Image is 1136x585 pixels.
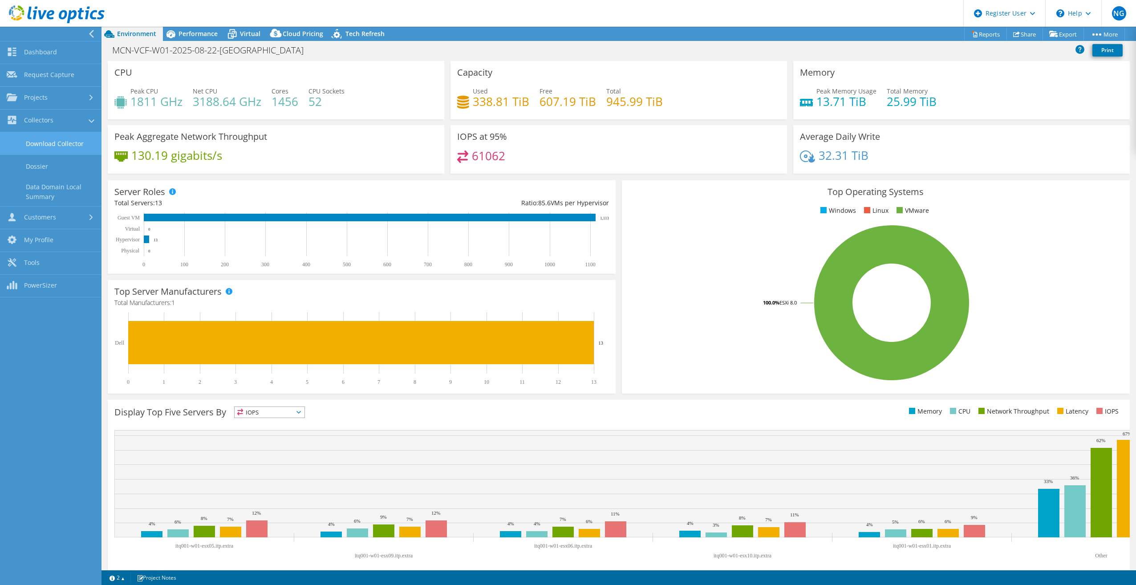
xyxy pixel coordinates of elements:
[131,150,222,160] h4: 130.19 gigabits/s
[361,198,609,208] div: Ratio: VMs per Hypervisor
[1056,9,1064,17] svg: \n
[892,519,899,524] text: 5%
[790,512,799,517] text: 11%
[103,572,131,583] a: 2
[540,87,552,95] span: Free
[114,198,361,208] div: Total Servers:
[1123,431,1132,436] text: 67%
[464,261,472,268] text: 800
[894,206,929,215] li: VMware
[473,87,488,95] span: Used
[816,97,876,106] h4: 13.71 TiB
[406,516,413,522] text: 7%
[484,379,489,385] text: 10
[125,226,140,232] text: Virtual
[1070,475,1079,480] text: 36%
[1094,406,1119,416] li: IOPS
[1112,6,1126,20] span: NG
[586,519,592,524] text: 6%
[252,510,261,516] text: 12%
[606,97,663,106] h4: 945.99 TiB
[148,227,150,232] text: 0
[1096,438,1105,443] text: 62%
[121,248,139,254] text: Physical
[611,511,620,516] text: 11%
[149,521,155,526] text: 4%
[261,261,269,268] text: 300
[819,150,868,160] h4: 32.31 TiB
[907,406,942,416] li: Memory
[171,298,175,307] span: 1
[108,45,317,55] h1: MCN-VCF-W01-2025-08-22-[GEOGRAPHIC_DATA]
[130,97,183,106] h4: 1811 GHz
[540,97,596,106] h4: 607.19 TiB
[174,519,181,524] text: 6%
[283,29,323,38] span: Cloud Pricing
[1083,27,1125,41] a: More
[591,379,596,385] text: 13
[380,514,387,520] text: 9%
[1055,406,1088,416] li: Latency
[918,519,925,524] text: 6%
[240,29,260,38] span: Virtual
[114,298,609,308] h4: Total Manufacturers:
[179,29,218,38] span: Performance
[201,516,207,521] text: 8%
[306,379,308,385] text: 5
[1092,44,1123,57] a: Print
[130,87,158,95] span: Peak CPU
[1006,27,1043,41] a: Share
[155,199,162,207] span: 13
[127,379,130,385] text: 0
[221,261,229,268] text: 200
[1044,479,1053,484] text: 33%
[343,261,351,268] text: 500
[235,407,304,418] span: IOPS
[714,552,772,559] text: itq001-w01-esx10.itp.extra
[345,29,385,38] span: Tech Refresh
[1043,27,1084,41] a: Export
[818,206,856,215] li: Windows
[308,87,345,95] span: CPU Sockets
[862,206,889,215] li: Linux
[270,379,273,385] text: 4
[383,261,391,268] text: 600
[193,87,217,95] span: Net CPU
[887,87,928,95] span: Total Memory
[148,249,150,253] text: 0
[117,29,156,38] span: Environment
[544,261,555,268] text: 1000
[556,379,561,385] text: 12
[115,340,124,346] text: Dell
[342,379,345,385] text: 6
[114,68,132,77] h3: CPU
[687,520,694,526] text: 4%
[505,261,513,268] text: 900
[154,238,158,242] text: 13
[629,187,1123,197] h3: Top Operating Systems
[114,132,267,142] h3: Peak Aggregate Network Throughput
[272,87,288,95] span: Cores
[472,151,505,161] h4: 61062
[945,519,951,524] text: 6%
[538,199,551,207] span: 85.6
[948,406,970,416] li: CPU
[816,87,876,95] span: Peak Memory Usage
[449,379,452,385] text: 9
[114,287,222,297] h3: Top Server Manufacturers
[114,187,165,197] h3: Server Roles
[763,299,779,306] tspan: 100.0%
[887,97,937,106] h4: 25.99 TiB
[600,216,609,220] text: 1,113
[866,522,873,527] text: 4%
[507,521,514,526] text: 4%
[473,97,529,106] h4: 338.81 TiB
[377,379,380,385] text: 7
[800,68,835,77] h3: Memory
[308,97,345,106] h4: 52
[560,516,566,522] text: 7%
[800,132,880,142] h3: Average Daily Write
[162,379,165,385] text: 1
[227,516,234,522] text: 7%
[175,543,234,549] text: itq001-w01-esx05.itp.extra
